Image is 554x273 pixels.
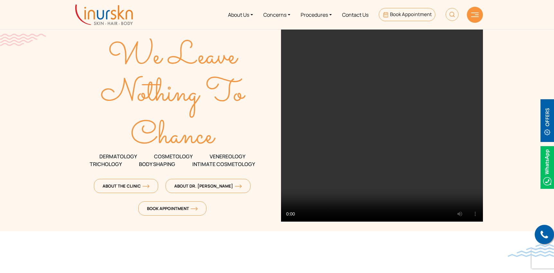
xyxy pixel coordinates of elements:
img: HeaderSearch [446,8,459,21]
span: Book Appointment [390,11,432,18]
span: TRICHOLOGY [90,160,122,168]
img: inurskn-logo [75,4,133,25]
img: orange-arrow [235,184,242,188]
text: Nothing To [101,70,246,118]
span: Body Shaping [139,160,175,168]
img: orange-arrow [142,184,150,188]
span: Book Appointment [147,206,198,211]
a: About Us [223,3,258,27]
img: bluewave [508,244,554,257]
span: DERMATOLOGY [99,153,137,160]
a: About Dr. [PERSON_NAME]orange-arrow [166,179,250,193]
img: Whatsappicon [540,146,554,189]
a: Concerns [258,3,295,27]
a: Book Appointment [379,8,435,21]
a: Whatsappicon [540,163,554,171]
span: Intimate Cosmetology [192,160,255,168]
text: We Leave [108,33,239,81]
a: About The Clinicorange-arrow [94,179,158,193]
span: About The Clinic [103,183,150,189]
span: About Dr. [PERSON_NAME] [174,183,242,189]
span: VENEREOLOGY [210,153,245,160]
a: Contact Us [337,3,374,27]
text: Chance [131,113,216,160]
a: Book Appointmentorange-arrow [138,201,206,216]
span: COSMETOLOGY [154,153,193,160]
img: orange-arrow [191,207,198,211]
img: hamLine.svg [471,13,479,17]
img: offerBt [540,99,554,142]
a: Procedures [295,3,337,27]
